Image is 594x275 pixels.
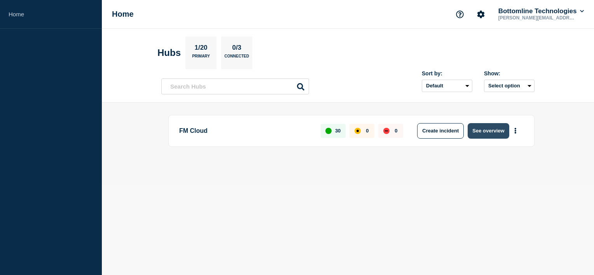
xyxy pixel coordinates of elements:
p: 0/3 [229,44,245,54]
button: Account settings [473,6,489,23]
div: down [383,128,390,134]
div: Sort by: [422,70,472,77]
div: Show: [484,70,535,77]
p: 30 [335,128,341,134]
button: Bottomline Technologies [497,7,585,15]
div: affected [355,128,361,134]
h2: Hubs [157,47,181,58]
button: Create incident [417,123,464,139]
select: Sort by [422,80,472,92]
p: [PERSON_NAME][EMAIL_ADDRESS][DOMAIN_NAME] [497,15,578,21]
p: Connected [224,54,249,62]
p: 1/20 [192,44,210,54]
p: FM Cloud [179,123,312,139]
button: Support [452,6,468,23]
button: More actions [510,124,521,138]
p: 0 [395,128,397,134]
button: Select option [484,80,535,92]
input: Search Hubs [161,78,309,94]
div: up [325,128,332,134]
p: Primary [192,54,210,62]
p: 0 [366,128,369,134]
button: See overview [468,123,509,139]
h1: Home [112,10,134,19]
